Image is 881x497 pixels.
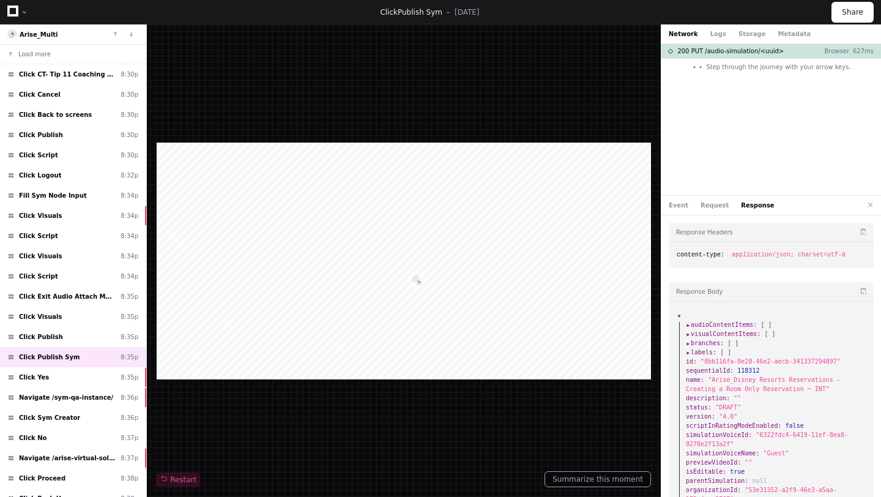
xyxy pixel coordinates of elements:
[19,231,58,241] span: Click Script
[676,287,723,296] h3: Response Body
[738,29,765,39] button: Storage
[778,29,811,39] button: Metadata
[677,250,724,260] span: content-type:
[121,231,138,241] div: 8:34p
[19,353,80,362] span: Click Publish Sym
[706,62,850,72] span: Step through the journey with your arrow keys.
[19,373,49,382] span: Click Yes
[19,90,61,99] span: Click Cancel
[121,454,138,463] div: 8:37p
[669,29,698,39] button: Network
[19,332,63,342] span: Click Publish
[19,171,61,180] span: Click Logout
[121,312,138,321] div: 8:35p
[9,31,17,39] img: 7.svg
[121,130,138,140] div: 8:30p
[19,393,113,402] span: Navigate /sym-qa-instance/
[19,191,87,200] span: Fill Sym Node Input
[18,50,51,59] span: Load more
[121,191,138,200] div: 8:34p
[121,272,138,281] div: 8:34p
[669,201,688,210] button: Event
[121,393,138,402] div: 8:36p
[121,211,138,220] div: 8:34p
[160,475,196,485] span: Restart
[19,413,80,422] span: Click Sym Creator
[19,151,58,160] span: Click Script
[741,201,774,210] button: Response
[121,151,138,160] div: 8:30p
[157,473,200,487] button: Restart
[398,8,442,17] span: Publish Sym
[19,211,62,220] span: Click Visuals
[121,90,138,99] div: 8:30p
[19,312,62,321] span: Click Visuals
[121,252,138,261] div: 8:34p
[19,252,62,261] span: Click Visuals
[19,130,63,140] span: Click Publish
[545,471,651,487] button: Summarize this moment
[815,47,849,56] p: Browser
[831,2,874,23] button: Share
[121,292,138,301] div: 8:35p
[19,110,92,119] span: Click Back to screens
[121,373,138,382] div: 8:35p
[121,332,138,342] div: 8:35p
[121,433,138,443] div: 8:37p
[19,272,58,281] span: Click Script
[849,47,874,56] p: 627ms
[121,70,138,79] div: 8:30p
[121,353,138,362] div: 8:35p
[121,474,138,483] div: 8:38p
[121,413,138,422] div: 8:36p
[19,70,116,79] span: Click CT- Tip 11 Coaching Tip Hotspot
[710,29,726,39] button: Logs
[19,474,65,483] span: Click Proceed
[677,47,784,56] span: 200 PUT /audio-simulation/<uuid>
[380,8,398,17] span: Click
[676,228,733,237] h3: Response Headers
[455,7,480,17] p: [DATE]
[121,110,138,119] div: 8:30p
[19,454,116,463] span: Navigate /arise-virtual-solutions/audio-simulation/*/create-sym
[732,250,846,260] span: application/json; charset=utf-8
[19,292,116,301] span: Click Exit Audio Attach Mode
[19,433,47,443] span: Click No
[701,201,729,210] button: Request
[121,171,138,180] div: 8:32p
[20,31,58,38] a: Arise_Multi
